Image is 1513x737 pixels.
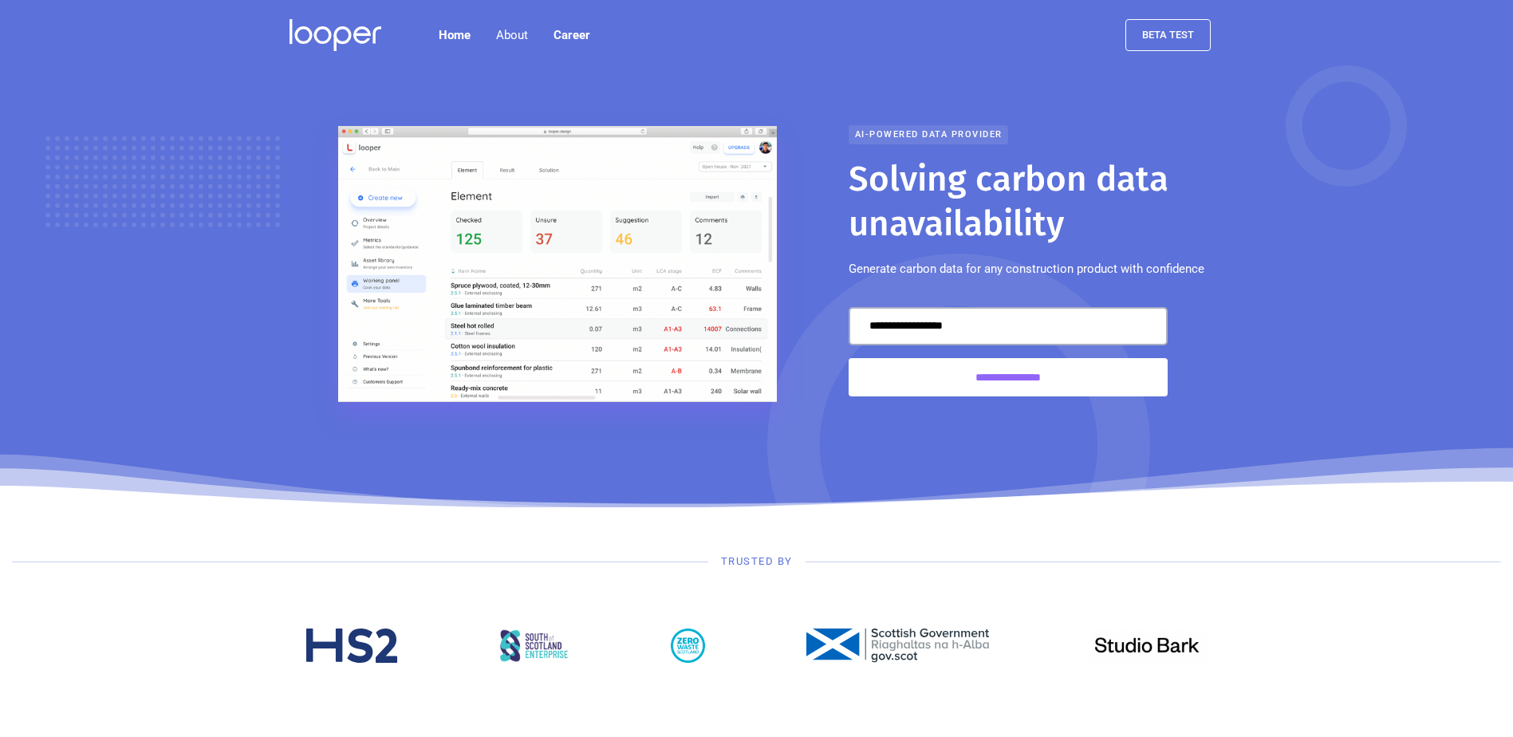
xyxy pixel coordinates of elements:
[849,157,1223,246] h1: Solving carbon data unavailability
[496,26,528,45] div: About
[849,307,1168,396] form: Email Form
[1125,19,1211,51] a: beta test
[541,19,603,51] a: Career
[426,19,483,51] a: Home
[721,554,793,569] div: Trusted by
[483,19,541,51] div: About
[849,259,1204,278] p: Generate carbon data for any construction product with confidence
[849,125,1008,144] div: AI-powered data provider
